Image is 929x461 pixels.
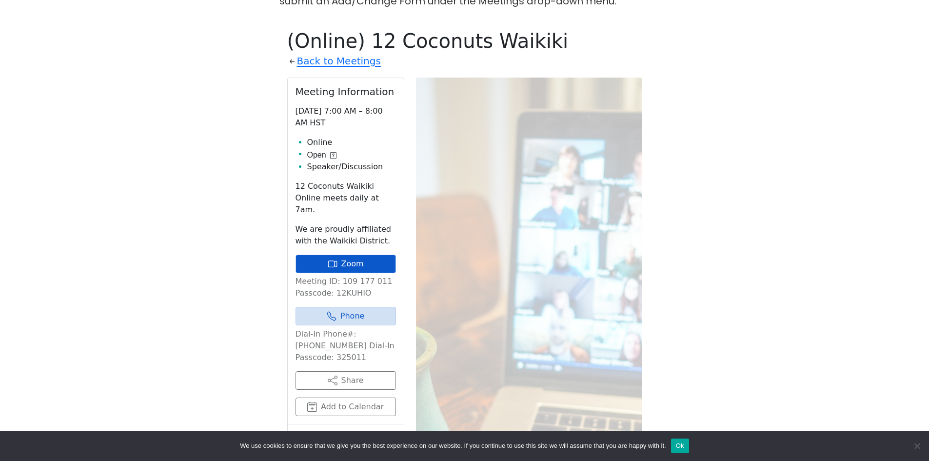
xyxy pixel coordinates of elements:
button: Ok [671,439,689,453]
h2: Meeting Information [296,86,396,98]
h1: (Online) 12 Coconuts Waikiki [287,29,642,53]
p: [DATE] 7:00 AM – 8:00 AM HST [296,105,396,129]
a: Back to Meetings [297,53,381,70]
a: Phone [296,307,396,325]
p: Dial-In Phone#: [PHONE_NUMBER] Dial-In Passcode: 325011 [296,328,396,363]
button: Add to Calendar [296,398,396,416]
a: Zoom [296,255,396,273]
button: Share [296,371,396,390]
p: 12 Coconuts Waikiki Online meets daily at 7am. [296,180,396,216]
span: No [912,441,922,451]
li: Online [307,137,396,148]
p: We are proudly affiliated with the Waikiki District. [296,223,396,247]
li: Speaker/Discussion [307,161,396,173]
button: Open [307,149,336,161]
span: We use cookies to ensure that we give you the best experience on our website. If you continue to ... [240,441,666,451]
p: Meeting ID: 109 177 011 Passcode: 12KUHIO [296,276,396,299]
span: Open [307,149,326,161]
